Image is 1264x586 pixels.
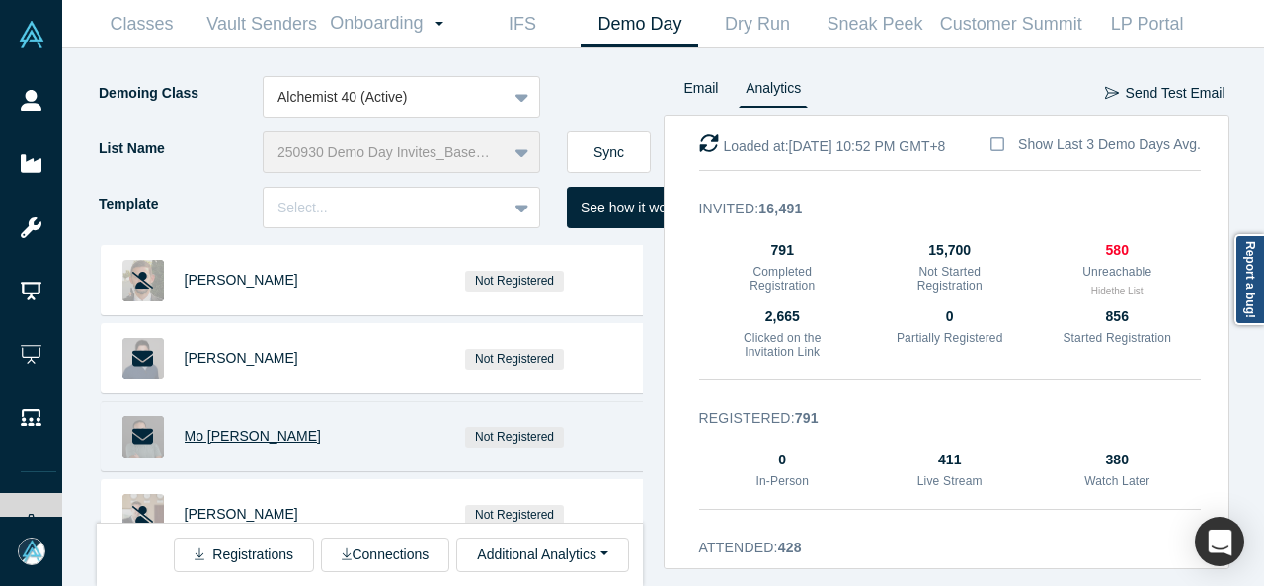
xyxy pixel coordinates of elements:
[727,306,837,327] div: 2,665
[465,505,565,526] span: Not Registered
[18,538,45,565] img: Mia Scott's Account
[895,240,1005,261] div: 15,700
[83,1,200,47] a: Classes
[567,187,699,228] button: See how it works
[1088,1,1206,47] a: LP Portal
[185,428,321,444] a: Mo [PERSON_NAME]
[567,131,651,173] button: Sync
[727,450,837,470] div: 0
[1062,331,1172,345] h3: Started Registration
[727,265,837,293] h3: Completed Registration
[895,306,1005,327] div: 0
[185,506,298,522] a: [PERSON_NAME]
[185,350,298,366] a: [PERSON_NAME]
[1091,284,1144,298] button: Hidethe List
[933,1,1088,47] a: Customer Summit
[895,331,1005,345] h3: Partially Registered
[1062,240,1172,261] div: 580
[895,474,1005,488] h3: Live Stream
[895,450,1005,470] div: 411
[1104,76,1226,111] button: Send Test Email
[895,265,1005,293] h3: Not Started Registration
[97,76,263,111] label: Demoing Class
[699,538,1174,558] h3: Attended :
[323,1,463,46] a: Onboarding
[1062,306,1172,327] div: 856
[174,538,314,572] button: Registrations
[581,1,698,47] a: Demo Day
[795,410,819,426] strong: 791
[1062,265,1172,279] h3: Unreachable
[1062,450,1172,470] div: 380
[1234,234,1264,325] a: Report a bug!
[1062,474,1172,488] h3: Watch Later
[185,272,298,288] a: [PERSON_NAME]
[200,1,323,47] a: Vault Senders
[465,349,565,370] span: Not Registered
[727,474,837,488] h3: In-Person
[465,427,565,448] span: Not Registered
[465,271,565,292] span: Not Registered
[778,540,802,555] strong: 428
[727,240,837,261] div: 791
[18,21,45,48] img: Alchemist Vault Logo
[463,1,581,47] a: IFS
[816,1,933,47] a: Sneak Peek
[321,538,449,572] button: Connections
[677,76,726,108] a: Email
[698,1,816,47] a: Dry Run
[758,201,802,216] strong: 16,491
[699,199,1174,219] h3: Invited :
[1018,134,1201,155] div: Show Last 3 Demo Days Avg.
[699,133,946,157] div: Loaded at: [DATE] 10:52 PM GMT+8
[727,331,837,360] h3: Clicked on the Invitation Link
[97,131,263,166] label: List Name
[97,187,263,221] label: Template
[739,76,808,108] a: Analytics
[456,538,628,572] button: Additional Analytics
[699,408,1174,429] h3: Registered :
